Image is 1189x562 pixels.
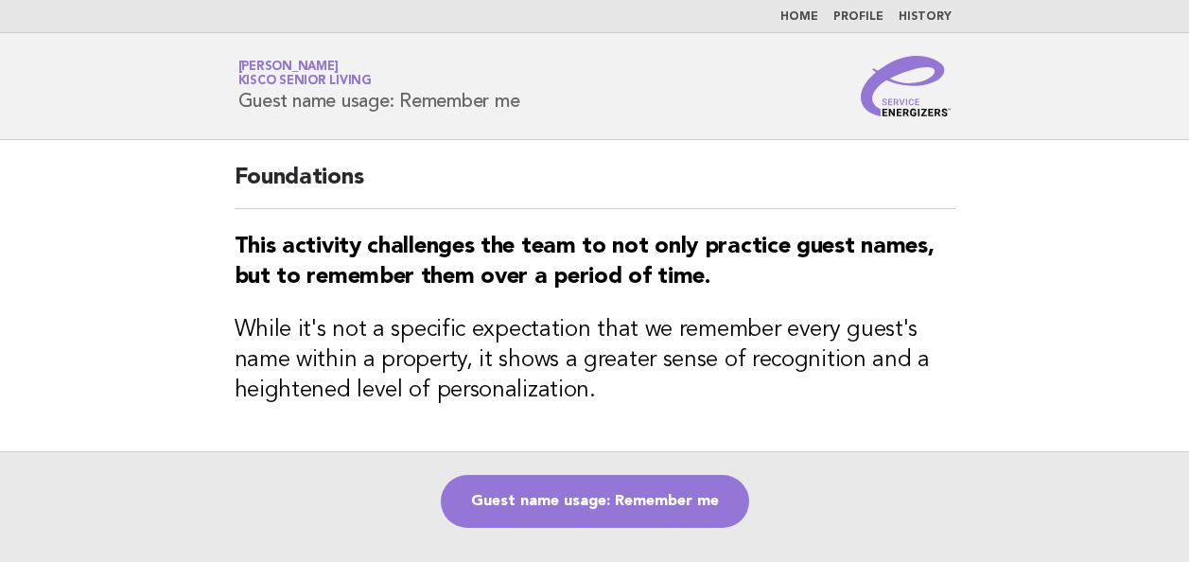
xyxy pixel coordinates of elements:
h3: While it's not a specific expectation that we remember every guest's name within a property, it s... [235,315,955,406]
span: Kisco Senior Living [238,76,372,88]
h1: Guest name usage: Remember me [238,61,520,111]
strong: This activity challenges the team to not only practice guest names, but to remember them over a p... [235,236,935,289]
h2: Foundations [235,163,955,209]
a: History [899,11,952,23]
a: Guest name usage: Remember me [441,475,749,528]
img: Service Energizers [861,56,952,116]
a: Home [780,11,818,23]
a: [PERSON_NAME]Kisco Senior Living [238,61,372,87]
a: Profile [833,11,883,23]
